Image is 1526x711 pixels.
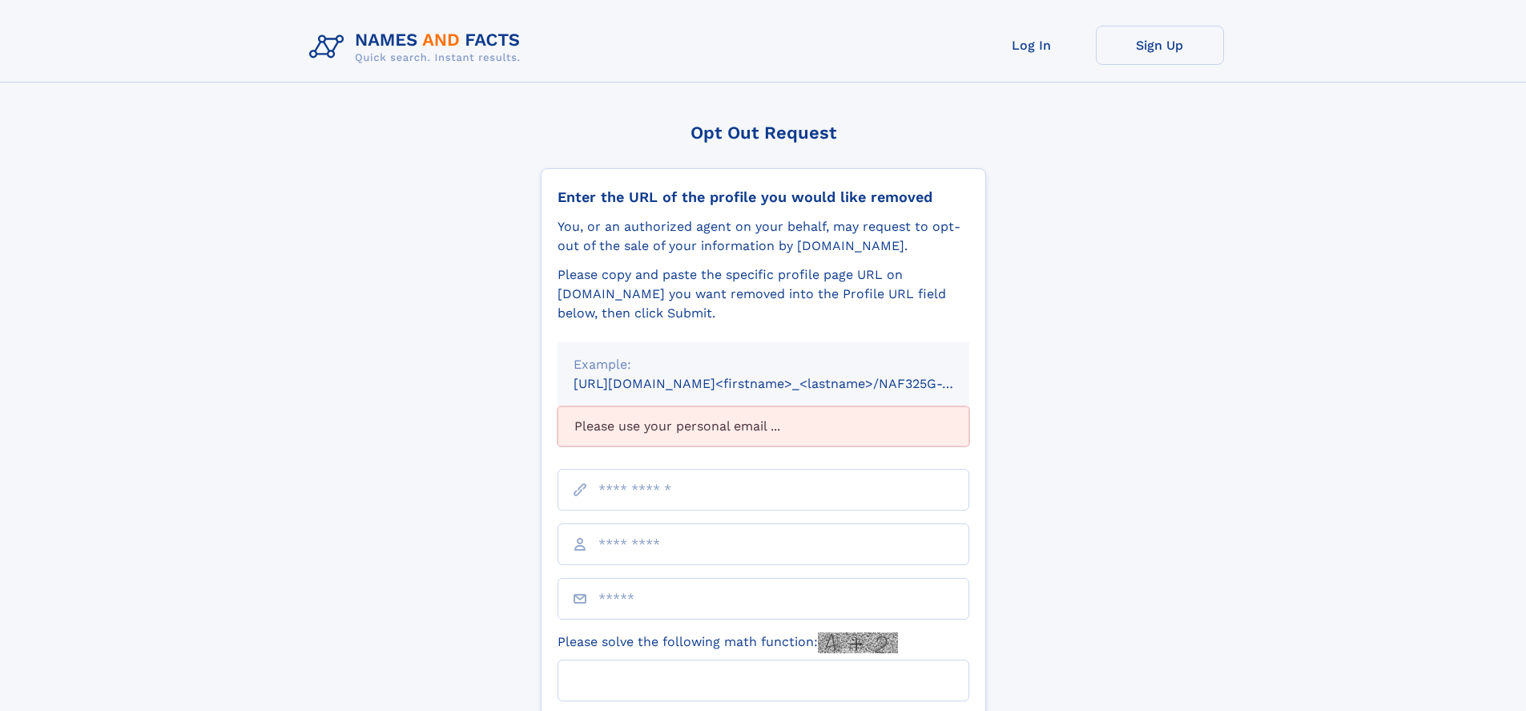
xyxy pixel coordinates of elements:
a: Sign Up [1096,26,1224,65]
div: Please use your personal email ... [558,406,969,446]
div: Opt Out Request [541,123,986,143]
small: [URL][DOMAIN_NAME]<firstname>_<lastname>/NAF325G-xxxxxxxx [574,376,1000,391]
img: Logo Names and Facts [303,26,533,69]
label: Please solve the following math function: [558,632,898,653]
div: Please copy and paste the specific profile page URL on [DOMAIN_NAME] you want removed into the Pr... [558,265,969,323]
div: Example: [574,355,953,374]
div: Enter the URL of the profile you would like removed [558,188,969,206]
a: Log In [968,26,1096,65]
div: You, or an authorized agent on your behalf, may request to opt-out of the sale of your informatio... [558,217,969,256]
